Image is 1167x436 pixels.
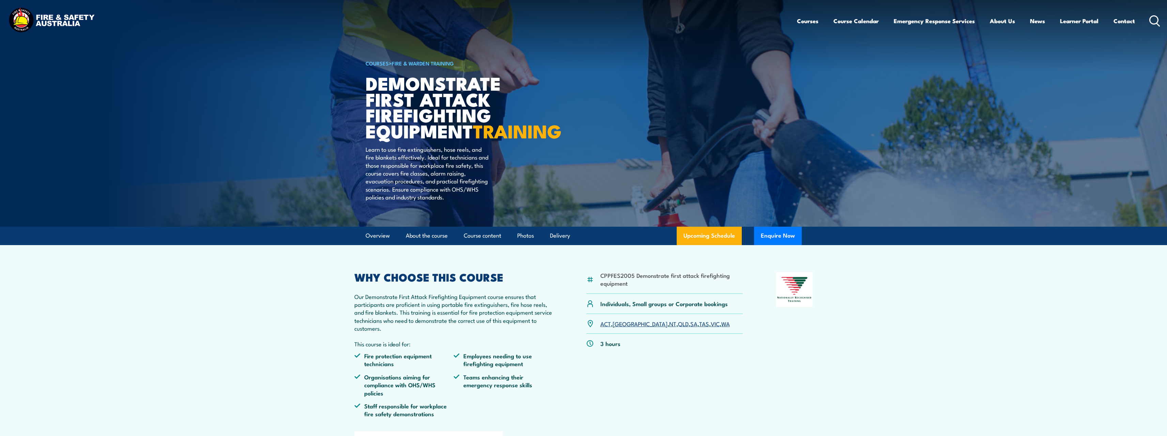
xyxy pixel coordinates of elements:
li: Employees needing to use firefighting equipment [454,352,553,368]
a: News [1030,12,1045,30]
h1: Demonstrate First Attack Firefighting Equipment [366,75,534,139]
a: Courses [797,12,818,30]
p: Our Demonstrate First Attack Firefighting Equipment course ensures that participants are proficie... [354,292,553,332]
a: Course content [464,227,501,245]
p: 3 hours [600,340,620,347]
img: Nationally Recognised Training logo. [776,272,813,307]
a: [GEOGRAPHIC_DATA] [613,319,667,328]
a: Overview [366,227,390,245]
p: , , , , , , , [600,320,730,328]
a: VIC [711,319,720,328]
a: Course Calendar [833,12,879,30]
button: Enquire Now [754,227,802,245]
h2: WHY CHOOSE THIS COURSE [354,272,553,282]
a: ACT [600,319,611,328]
a: Upcoming Schedule [677,227,742,245]
a: WA [721,319,730,328]
a: Emergency Response Services [894,12,975,30]
a: SA [690,319,697,328]
li: Teams enhancing their emergency response skills [454,373,553,397]
li: Staff responsible for workplace fire safety demonstrations [354,402,454,418]
a: Delivery [550,227,570,245]
a: NT [669,319,676,328]
p: Individuals, Small groups or Corporate bookings [600,300,728,307]
p: Learn to use fire extinguishers, hose reels, and fire blankets effectively. Ideal for technicians... [366,145,490,201]
p: This course is ideal for: [354,340,553,348]
a: QLD [678,319,689,328]
a: TAS [699,319,709,328]
a: COURSES [366,59,389,67]
a: Photos [517,227,534,245]
li: CPPFES2005 Demonstrate first attack firefighting equipment [600,271,743,287]
h6: > [366,59,534,67]
a: About Us [990,12,1015,30]
a: Fire & Warden Training [392,59,454,67]
a: About the course [406,227,448,245]
strong: TRAINING [473,116,562,145]
a: Learner Portal [1060,12,1099,30]
li: Organisations aiming for compliance with OHS/WHS policies [354,373,454,397]
a: Contact [1114,12,1135,30]
li: Fire protection equipment technicians [354,352,454,368]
